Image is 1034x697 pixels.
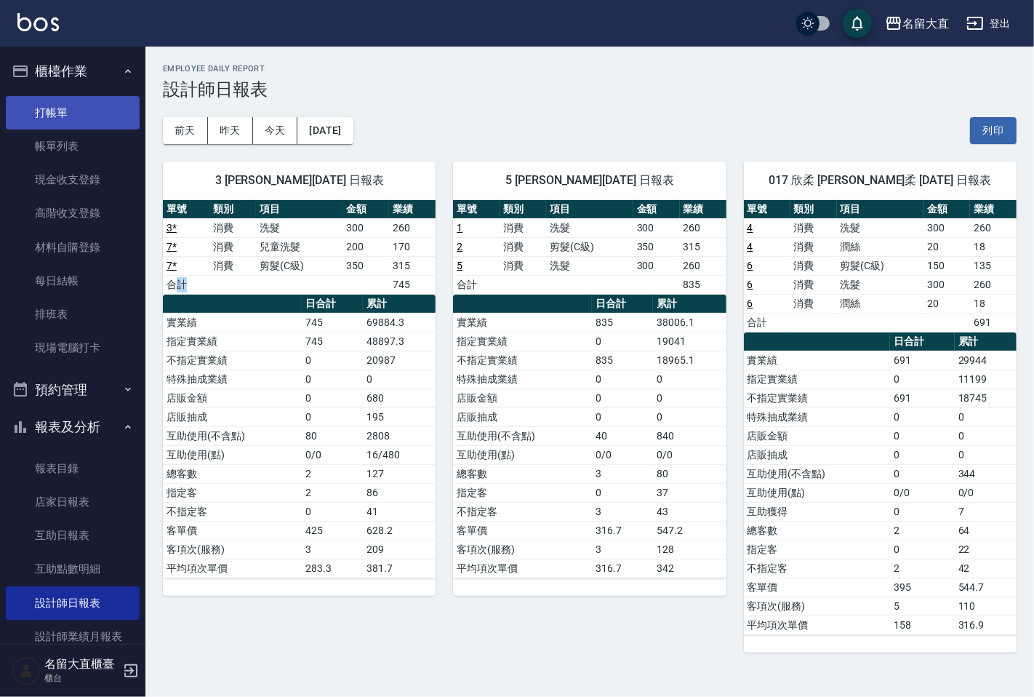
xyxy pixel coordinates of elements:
[6,196,140,230] a: 高階收支登錄
[163,200,436,295] table: a dense table
[653,370,726,389] td: 0
[163,332,302,351] td: 指定實業績
[744,502,890,521] td: 互助獲得
[363,502,436,521] td: 41
[363,540,436,559] td: 209
[744,370,890,389] td: 指定實業績
[6,519,140,552] a: 互助日報表
[890,540,955,559] td: 0
[342,256,389,275] td: 350
[163,540,302,559] td: 客項次(服務)
[163,559,302,578] td: 平均項次單價
[163,407,302,426] td: 店販抽成
[6,130,140,163] a: 帳單列表
[680,200,726,219] th: 業績
[955,389,1017,407] td: 18745
[890,502,955,521] td: 0
[363,521,436,540] td: 628.2
[546,256,633,275] td: 洗髮
[6,408,140,446] button: 報表及分析
[453,464,592,483] td: 總客數
[500,256,546,275] td: 消費
[302,407,363,426] td: 0
[302,389,363,407] td: 0
[653,295,726,314] th: 累計
[546,200,633,219] th: 項目
[890,483,955,502] td: 0/0
[744,445,890,464] td: 店販抽成
[890,597,955,616] td: 5
[653,483,726,502] td: 37
[6,485,140,519] a: 店家日報表
[837,237,923,256] td: 潤絲
[744,426,890,445] td: 店販金額
[592,502,653,521] td: 3
[453,295,726,578] table: a dense table
[363,483,436,502] td: 86
[163,445,302,464] td: 互助使用(點)
[163,502,302,521] td: 不指定客
[163,426,302,445] td: 互助使用(不含點)
[748,241,753,252] a: 4
[955,559,1017,578] td: 42
[6,620,140,653] a: 設計師業績月報表
[902,15,949,33] div: 名留大直
[500,237,546,256] td: 消費
[163,483,302,502] td: 指定客
[6,298,140,331] a: 排班表
[633,218,680,237] td: 300
[453,332,592,351] td: 指定實業績
[955,502,1017,521] td: 7
[748,222,753,234] a: 4
[253,117,298,144] button: 今天
[6,163,140,196] a: 現金收支登錄
[890,426,955,445] td: 0
[653,426,726,445] td: 840
[890,407,955,426] td: 0
[592,332,653,351] td: 0
[163,79,1017,100] h3: 設計師日報表
[363,464,436,483] td: 127
[546,218,633,237] td: 洗髮
[208,117,253,144] button: 昨天
[592,464,653,483] td: 3
[256,256,342,275] td: 剪髮(C級)
[6,96,140,130] a: 打帳單
[363,370,436,389] td: 0
[6,264,140,298] a: 每日結帳
[163,64,1017,73] h2: Employee Daily Report
[163,521,302,540] td: 客單價
[890,370,955,389] td: 0
[955,445,1017,464] td: 0
[163,370,302,389] td: 特殊抽成業績
[592,483,653,502] td: 0
[163,389,302,407] td: 店販金額
[592,559,653,578] td: 316.7
[6,331,140,365] a: 現場電腦打卡
[653,313,726,332] td: 38006.1
[163,200,209,219] th: 單號
[955,521,1017,540] td: 64
[955,464,1017,483] td: 344
[633,256,680,275] td: 300
[302,540,363,559] td: 3
[302,445,363,464] td: 0/0
[180,173,418,188] span: 3 [PERSON_NAME][DATE] 日報表
[744,578,890,597] td: 客單價
[302,502,363,521] td: 0
[302,559,363,578] td: 283.3
[890,464,955,483] td: 0
[680,237,726,256] td: 315
[837,200,923,219] th: 項目
[744,313,790,332] td: 合計
[970,313,1017,332] td: 691
[163,464,302,483] td: 總客數
[209,237,256,256] td: 消費
[302,332,363,351] td: 745
[302,483,363,502] td: 2
[653,407,726,426] td: 0
[389,275,436,294] td: 745
[653,351,726,370] td: 18965.1
[955,483,1017,502] td: 0/0
[457,241,462,252] a: 2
